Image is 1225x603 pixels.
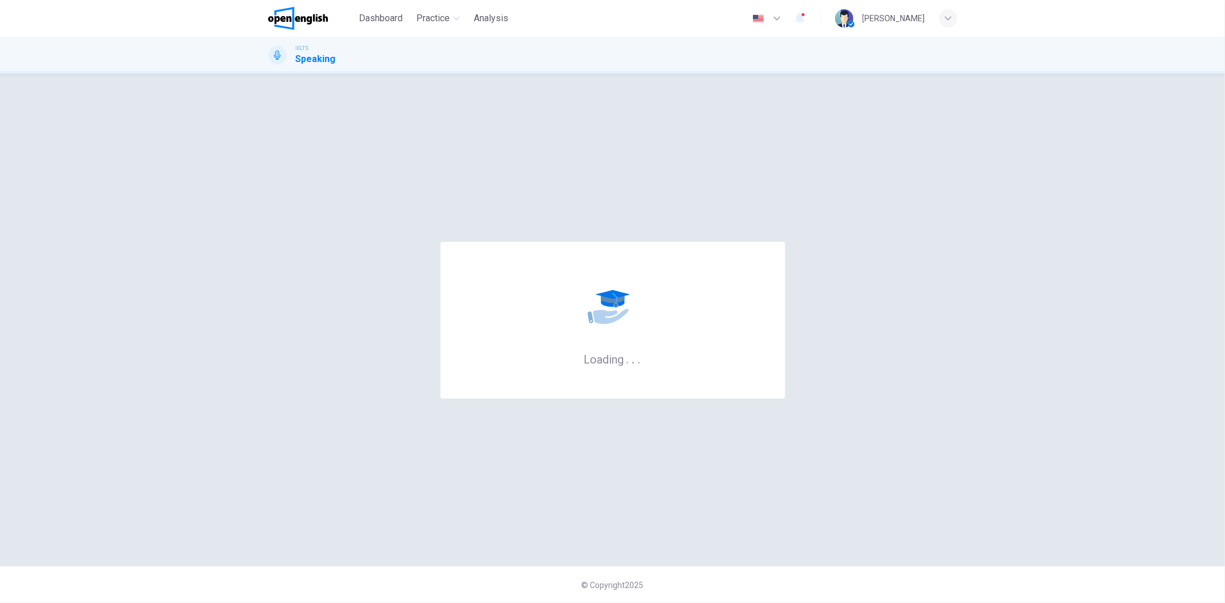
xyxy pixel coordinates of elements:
span: Analysis [474,11,508,25]
div: [PERSON_NAME] [863,11,925,25]
h6: . [637,349,642,368]
h6: . [626,349,630,368]
a: OpenEnglish logo [268,7,355,30]
h6: . [632,349,636,368]
span: © Copyright 2025 [582,581,644,590]
img: OpenEnglish logo [268,7,329,30]
span: IELTS [296,44,309,52]
span: Practice [416,11,450,25]
button: Practice [412,8,465,29]
h6: Loading [584,351,642,366]
span: Dashboard [359,11,403,25]
h1: Speaking [296,52,336,66]
button: Analysis [469,8,513,29]
img: en [751,14,766,23]
img: Profile picture [835,9,853,28]
button: Dashboard [354,8,407,29]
